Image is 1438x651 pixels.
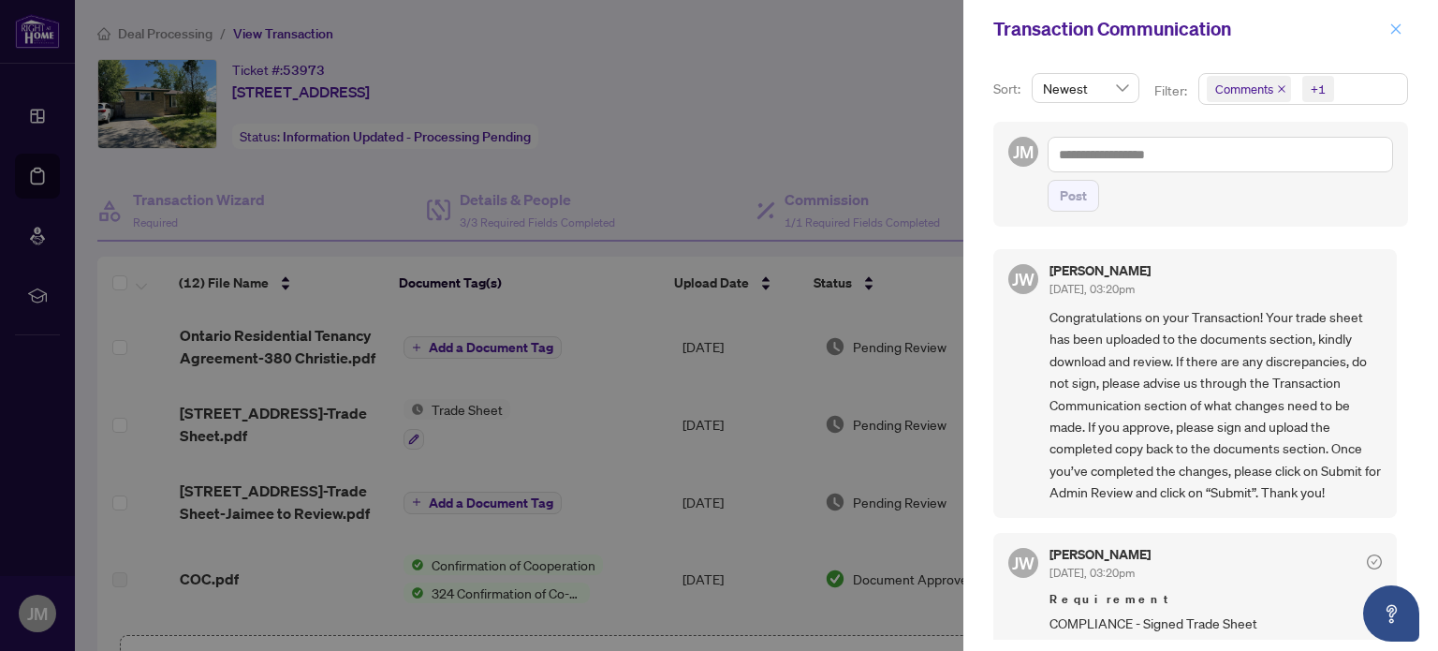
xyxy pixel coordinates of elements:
span: Congratulations on your Transaction! Your trade sheet has been uploaded to the documents section,... [1049,306,1382,503]
span: [DATE], 03:20pm [1049,566,1135,580]
span: Newest [1043,74,1128,102]
span: close [1389,22,1402,36]
span: COMPLIANCE - Signed Trade Sheet [1049,613,1382,634]
h5: [PERSON_NAME] [1049,264,1151,277]
p: Sort: [993,79,1024,99]
span: JW [1012,550,1034,576]
span: close [1277,84,1286,94]
div: Transaction Communication [993,15,1384,43]
button: Open asap [1363,585,1419,642]
span: JW [1012,266,1034,292]
span: [DATE], 03:20pm [1049,282,1135,296]
span: Comments [1207,76,1291,102]
span: Requirement [1049,590,1382,609]
span: Comments [1215,80,1273,98]
span: JM [1013,139,1034,165]
p: Filter: [1154,81,1190,101]
span: check-circle [1367,555,1382,570]
button: Post [1048,180,1099,212]
div: +1 [1311,80,1326,98]
h5: [PERSON_NAME] [1049,548,1151,561]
